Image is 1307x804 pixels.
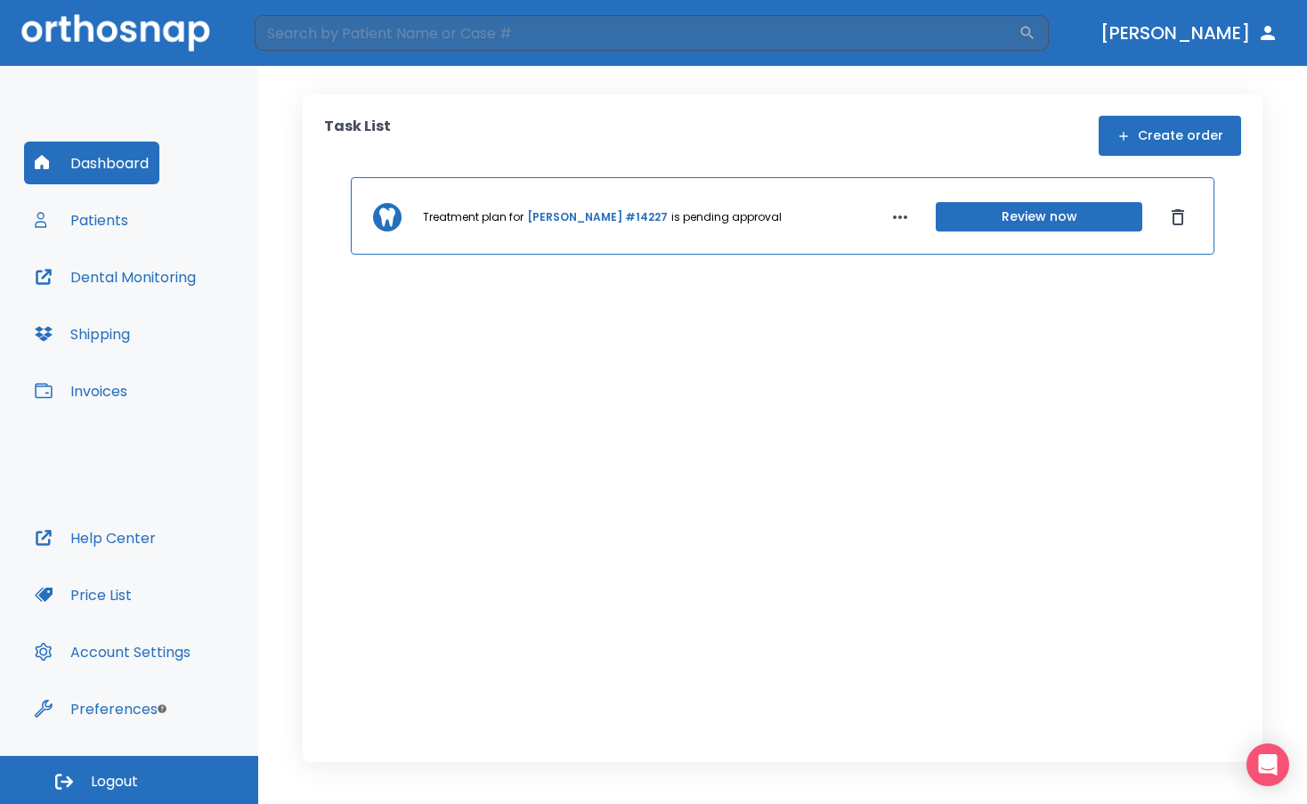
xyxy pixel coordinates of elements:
span: Logout [91,772,138,792]
a: [PERSON_NAME] #14227 [527,209,668,225]
button: Dismiss [1164,203,1192,231]
button: Patients [24,199,139,241]
input: Search by Patient Name or Case # [255,15,1019,51]
div: Tooltip anchor [154,701,170,717]
button: Preferences [24,687,168,730]
p: Treatment plan for [423,209,524,225]
p: Task List [324,116,391,156]
button: Create order [1099,116,1241,156]
button: Account Settings [24,630,201,673]
div: Open Intercom Messenger [1246,743,1289,786]
p: is pending approval [671,209,782,225]
button: Dashboard [24,142,159,184]
button: Dental Monitoring [24,256,207,298]
button: Shipping [24,313,141,355]
button: Price List [24,573,142,616]
img: Orthosnap [21,14,210,51]
button: Review now [936,202,1142,231]
button: Help Center [24,516,166,559]
button: [PERSON_NAME] [1093,17,1286,49]
button: Invoices [24,370,138,412]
